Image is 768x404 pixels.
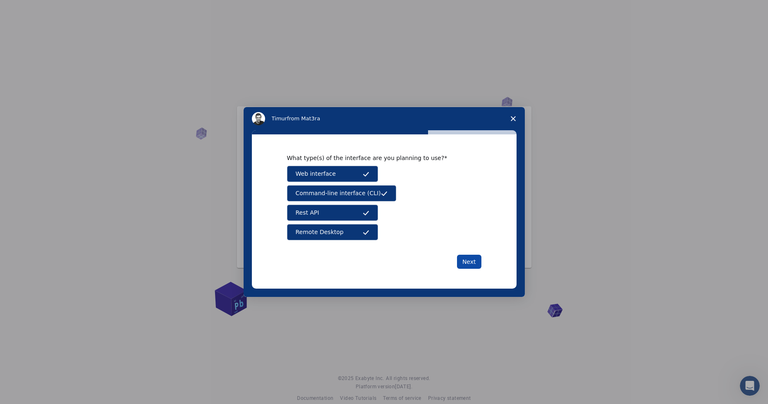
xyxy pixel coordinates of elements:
[502,107,525,130] span: Close survey
[287,115,320,122] span: from Mat3ra
[296,189,381,198] span: Command-line interface (CLI)
[17,6,46,13] span: Support
[287,224,378,240] button: Remote Desktop
[287,185,396,201] button: Command-line interface (CLI)
[287,205,378,221] button: Rest API
[457,255,481,269] button: Next
[252,112,265,125] img: Profile image for Timur
[296,228,344,237] span: Remote Desktop
[272,115,287,122] span: Timur
[296,208,319,217] span: Rest API
[287,166,378,182] button: Web interface
[296,170,336,178] span: Web interface
[287,154,469,162] div: What type(s) of the interface are you planning to use?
